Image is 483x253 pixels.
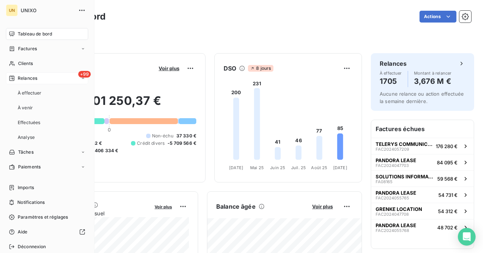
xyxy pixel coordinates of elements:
span: À venir [18,105,33,111]
span: Clients [18,60,33,67]
span: TELERYS COMMUNICATION [376,141,433,147]
span: FA08165 [376,180,393,184]
span: UNIXO [21,7,74,13]
span: Notifications [17,199,45,206]
h6: Balance âgée [216,202,256,211]
span: PANDORA LEASE [376,190,416,196]
a: Aide [6,226,88,238]
span: Non-échu [152,133,173,139]
span: FAC2024047703 [376,163,409,168]
tspan: Juil. 25 [291,165,306,170]
span: Paiements [18,164,41,170]
h4: 3,676 M € [414,75,452,87]
button: Actions [420,11,456,23]
span: À effectuer [18,90,42,96]
h4: 1705 [380,75,402,87]
span: SOLUTIONS INFORMATIQUES ET BUREAUTI [376,174,434,180]
button: PANDORA LEASEFAC202405576848 702 € [371,219,474,235]
span: 54 312 € [438,208,458,214]
span: -5 709 566 € [168,140,196,147]
span: Effectuées [18,119,41,126]
h6: Relances [380,59,407,68]
span: FAC2024055765 [376,196,409,200]
span: Analyse [18,134,35,141]
span: 8 jours [248,65,273,72]
span: Relances [18,75,37,82]
span: 0 [108,127,111,133]
button: Voir plus [156,65,182,72]
span: Factures [18,45,37,52]
span: Aucune relance ou action effectuée la semaine dernière. [380,91,464,104]
button: PANDORA LEASEFAC202404770384 095 € [371,154,474,170]
tspan: [DATE] [229,165,243,170]
button: GRENKE LOCATIONFAC202404770854 312 € [371,203,474,219]
span: 84 095 € [437,160,458,165]
button: Voir plus [310,203,335,210]
span: +99 [78,71,91,78]
span: PANDORA LEASE [376,157,416,163]
h6: DSO [224,64,236,73]
span: 48 702 € [437,225,458,230]
span: -406 334 € [93,147,118,154]
h2: 1 801 250,37 € [42,93,196,116]
button: SOLUTIONS INFORMATIQUES ET BUREAUTIFA0816559 568 € [371,170,474,187]
span: 59 568 € [437,176,458,182]
span: 37 330 € [176,133,196,139]
tspan: [DATE] [333,165,347,170]
span: Tableau de bord [18,31,52,37]
span: FAC2024057209 [376,147,409,151]
span: Crédit divers [137,140,165,147]
span: Montant à relancer [414,71,452,75]
div: Open Intercom Messenger [458,228,476,246]
h6: Factures échues [371,120,474,138]
span: À effectuer [380,71,402,75]
tspan: Mai 25 [250,165,264,170]
span: Aide [18,229,28,235]
span: FAC2024047708 [376,212,409,216]
span: Déconnexion [18,243,46,250]
span: Tâches [18,149,34,155]
div: UN [6,4,18,16]
span: Voir plus [312,204,333,209]
span: Chiffre d'affaires mensuel [42,209,149,217]
span: 54 731 € [438,192,458,198]
button: TELERYS COMMUNICATIONFAC2024057209176 280 € [371,138,474,154]
span: PANDORA LEASE [376,222,416,228]
span: GRENKE LOCATION [376,206,422,212]
tspan: Juin 25 [270,165,285,170]
button: PANDORA LEASEFAC202405576554 731 € [371,187,474,203]
span: Paramètres et réglages [18,214,68,220]
tspan: Août 25 [311,165,327,170]
span: Imports [18,184,34,191]
span: 176 280 € [436,143,458,149]
button: Voir plus [152,203,174,210]
span: FAC2024055768 [376,228,409,233]
span: Voir plus [159,65,179,71]
span: Voir plus [155,204,172,209]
